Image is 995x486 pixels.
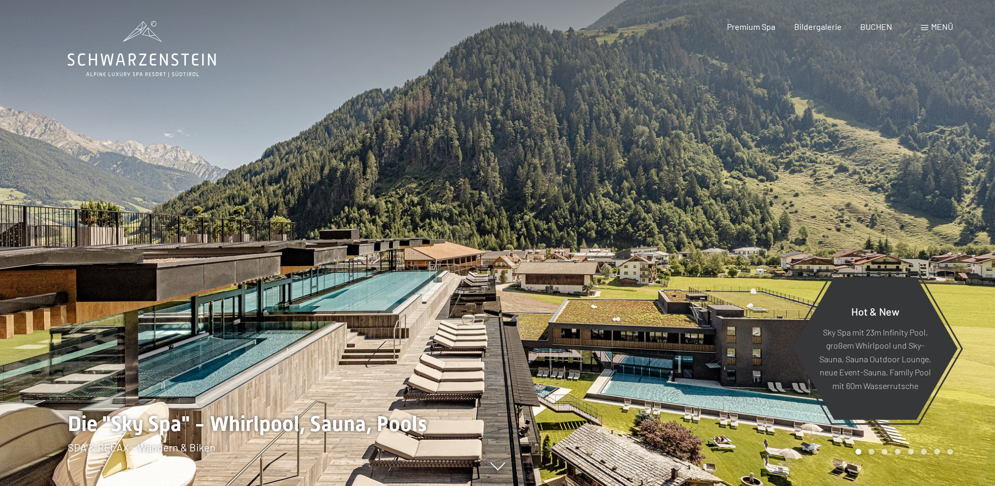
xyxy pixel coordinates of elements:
div: Carousel Page 7 [934,449,940,455]
div: Carousel Page 6 [921,449,927,455]
div: Carousel Page 2 [869,449,874,455]
a: Bildergalerie [794,21,842,31]
div: Carousel Page 1 (Current Slide) [855,449,861,455]
p: Sky Spa mit 23m Infinity Pool, großem Whirlpool und Sky-Sauna, Sauna Outdoor Lounge, neue Event-S... [818,325,932,392]
span: Hot & New [851,305,900,317]
span: Menü [931,21,953,31]
a: Hot & New Sky Spa mit 23m Infinity Pool, großem Whirlpool und Sky-Sauna, Sauna Outdoor Lounge, ne... [792,276,958,420]
div: Carousel Page 4 [895,449,901,455]
div: Carousel Page 5 [908,449,914,455]
a: Premium Spa [727,21,775,31]
div: Carousel Pagination [852,449,953,455]
a: BUCHEN [860,21,892,31]
div: Carousel Page 3 [882,449,887,455]
div: Carousel Page 8 [947,449,953,455]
